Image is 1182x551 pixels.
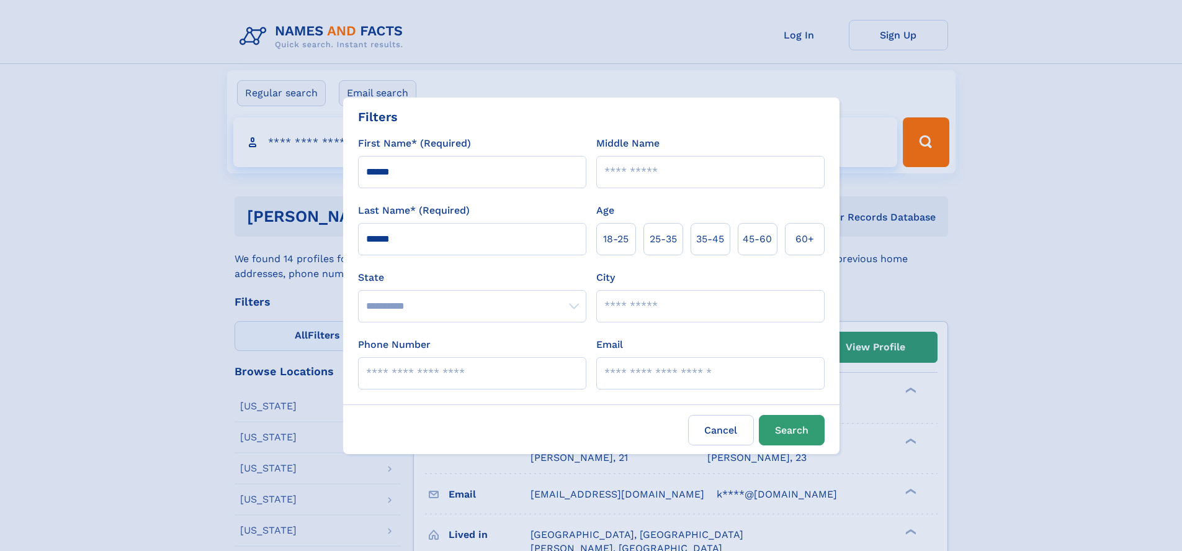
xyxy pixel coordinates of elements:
span: 18‑25 [603,232,629,247]
label: Cancel [688,415,754,445]
button: Search [759,415,825,445]
label: State [358,270,586,285]
label: Last Name* (Required) [358,203,470,218]
label: Email [596,337,623,352]
span: 45‑60 [743,232,772,247]
label: City [596,270,615,285]
label: Phone Number [358,337,431,352]
label: First Name* (Required) [358,136,471,151]
label: Middle Name [596,136,660,151]
span: 25‑35 [650,232,677,247]
div: Filters [358,107,398,126]
label: Age [596,203,614,218]
span: 60+ [795,232,814,247]
span: 35‑45 [696,232,724,247]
